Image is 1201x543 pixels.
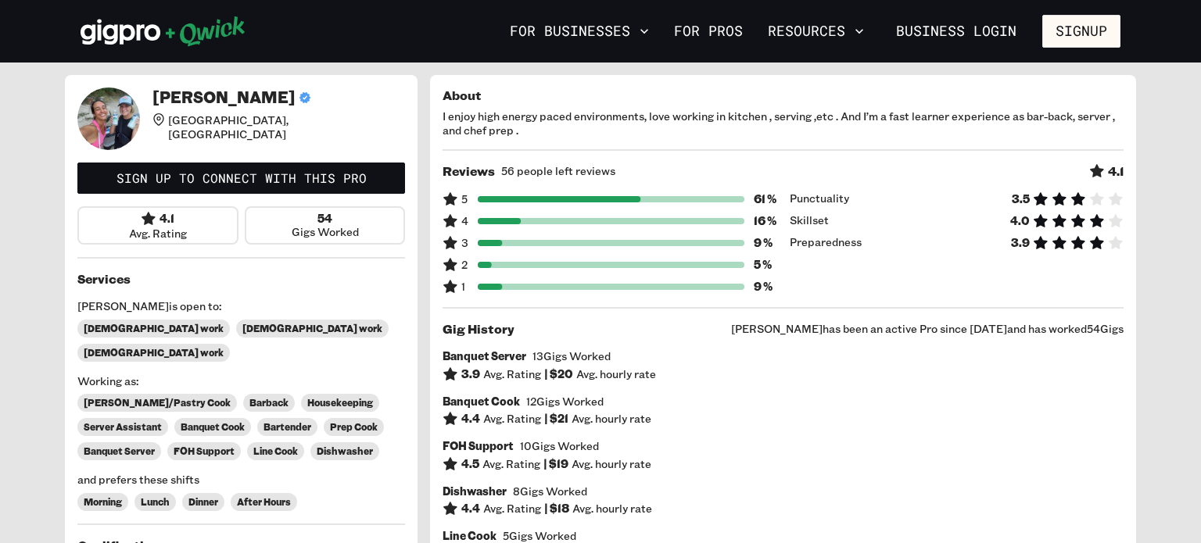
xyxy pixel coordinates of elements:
[443,439,514,453] h6: FOH Support
[84,347,224,359] span: [DEMOGRAPHIC_DATA] work
[503,529,576,543] span: 5 Gigs Worked
[754,192,777,206] h6: 61 %
[443,235,468,251] span: 3
[504,18,655,45] button: For Businesses
[242,323,382,334] span: [DEMOGRAPHIC_DATA] work
[152,88,296,107] h4: [PERSON_NAME]
[668,18,749,45] a: For Pros
[790,235,862,251] span: Preparedness
[141,496,170,508] span: Lunch
[501,164,615,178] span: 56 people left reviews
[526,395,604,409] span: 12 Gigs Worked
[84,496,122,508] span: Morning
[443,257,468,273] span: 2
[513,484,587,498] span: 8 Gigs Worked
[572,412,651,426] span: Avg. hourly rate
[461,502,480,516] h6: 4.4
[883,15,1030,48] a: Business Login
[572,457,651,471] span: Avg. hourly rate
[84,323,224,334] span: [DEMOGRAPHIC_DATA] work
[168,113,405,141] span: [GEOGRAPHIC_DATA], [GEOGRAPHIC_DATA]
[253,445,298,457] span: Line Cook
[188,496,218,508] span: Dinner
[754,258,777,272] h6: 5 %
[754,280,777,294] h6: 9 %
[483,502,541,516] span: Avg. Rating
[754,214,777,228] h6: 16 %
[443,88,1124,103] h5: About
[237,496,291,508] span: After Hours
[1108,163,1124,179] h5: 4.1
[520,439,599,453] span: 10 Gigs Worked
[77,299,405,313] span: [PERSON_NAME] is open to:
[317,445,373,457] span: Dishwasher
[443,395,520,409] h6: Banquet Cook
[543,457,568,471] h6: | $ 19
[483,367,541,381] span: Avg. Rating
[1012,192,1030,206] h6: 3.5
[77,374,405,388] span: Working as:
[482,457,540,471] span: Avg. Rating
[443,529,497,543] h6: Line Cook
[77,473,405,487] span: and prefers these shifts
[544,412,568,426] h6: | $ 21
[443,349,526,363] h6: Banquet Server
[264,421,311,433] span: Bartender
[443,163,495,179] h5: Reviews
[1011,236,1030,250] h6: 3.9
[754,236,777,250] h6: 9 %
[731,322,1124,336] span: [PERSON_NAME] has been an active Pro since [DATE] and has worked 54 Gigs
[77,163,405,194] a: Sign up to connect with this Pro
[1042,15,1120,48] button: Signup
[84,445,155,457] span: Banquet Server
[443,191,468,207] span: 5
[572,502,652,516] span: Avg. hourly rate
[129,227,187,241] span: Avg. Rating
[790,213,829,229] span: Skillset
[249,397,289,409] span: Barback
[443,484,507,498] h6: Dishwasher
[461,412,480,426] h6: 4.4
[790,191,849,207] span: Punctuality
[461,457,479,471] h6: 4.5
[443,213,468,229] span: 4
[544,502,569,516] h6: | $ 18
[1010,214,1030,228] h6: 4.0
[84,397,231,409] span: [PERSON_NAME]/Pastry Cook
[181,421,245,433] span: Banquet Cook
[307,397,373,409] span: Housekeeping
[576,367,656,381] span: Avg. hourly rate
[174,445,235,457] span: FOH Support
[84,421,162,433] span: Server Assistant
[483,412,541,426] span: Avg. Rating
[77,88,140,150] img: Pro headshot
[762,18,870,45] button: Resources
[443,321,514,337] h5: Gig History
[77,271,405,287] h5: Services
[461,367,480,381] h6: 3.9
[544,367,573,381] h6: | $ 20
[317,212,332,226] h6: 54
[443,279,468,295] span: 1
[443,109,1124,137] span: I enjoy high energy paced environments, love working in kitchen , serving ,etc . And I’m a fast l...
[532,349,611,363] span: 13 Gigs Worked
[292,225,359,239] span: Gigs Worked
[330,421,378,433] span: Prep Cook
[141,211,174,227] div: 4.1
